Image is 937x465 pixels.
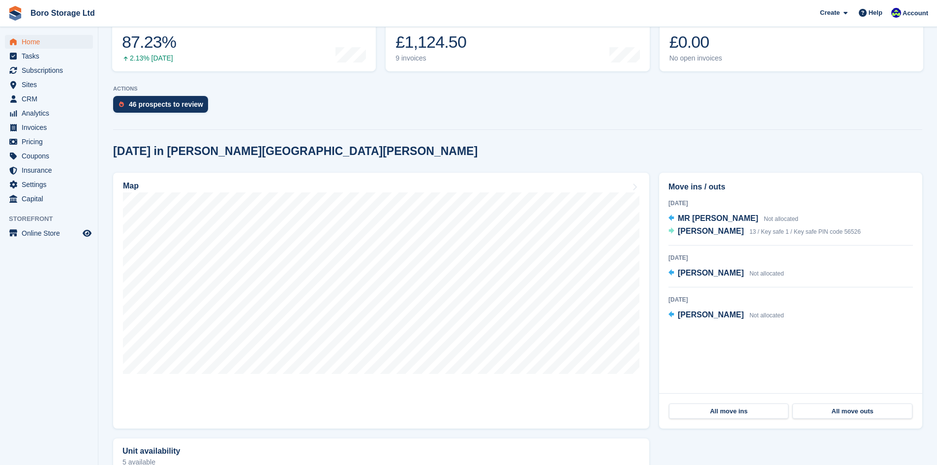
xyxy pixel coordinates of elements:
[5,135,93,149] a: menu
[891,8,901,18] img: Tobie Hillier
[113,145,478,158] h2: [DATE] in [PERSON_NAME][GEOGRAPHIC_DATA][PERSON_NAME]
[678,227,744,235] span: [PERSON_NAME]
[22,92,81,106] span: CRM
[669,54,737,62] div: No open invoices
[668,181,913,193] h2: Move ins / outs
[5,92,93,106] a: menu
[129,100,203,108] div: 46 prospects to review
[8,6,23,21] img: stora-icon-8386f47178a22dfd0bd8f6a31ec36ba5ce8667c1dd55bd0f319d3a0aa187defe.svg
[22,149,81,163] span: Coupons
[750,228,861,235] span: 13 / Key safe 1 / Key safe PIN code 56526
[668,295,913,304] div: [DATE]
[22,226,81,240] span: Online Store
[5,192,93,206] a: menu
[678,214,758,222] span: MR [PERSON_NAME]
[5,63,93,77] a: menu
[668,309,784,322] a: [PERSON_NAME] Not allocated
[122,54,176,62] div: 2.13% [DATE]
[750,270,784,277] span: Not allocated
[792,403,912,419] a: All move outs
[668,213,798,225] a: MR [PERSON_NAME] Not allocated
[869,8,882,18] span: Help
[660,9,923,71] a: Awaiting payment £0.00 No open invoices
[5,35,93,49] a: menu
[22,121,81,134] span: Invoices
[764,216,798,222] span: Not allocated
[669,32,737,52] div: £0.00
[5,226,93,240] a: menu
[81,227,93,239] a: Preview store
[903,8,928,18] span: Account
[678,310,744,319] span: [PERSON_NAME]
[22,192,81,206] span: Capital
[5,149,93,163] a: menu
[5,106,93,120] a: menu
[678,269,744,277] span: [PERSON_NAME]
[669,403,788,419] a: All move ins
[122,447,180,456] h2: Unit availability
[668,267,784,280] a: [PERSON_NAME] Not allocated
[22,35,81,49] span: Home
[22,135,81,149] span: Pricing
[395,32,469,52] div: £1,124.50
[5,178,93,191] a: menu
[22,163,81,177] span: Insurance
[22,106,81,120] span: Analytics
[395,54,469,62] div: 9 invoices
[668,225,861,238] a: [PERSON_NAME] 13 / Key safe 1 / Key safe PIN code 56526
[820,8,840,18] span: Create
[112,9,376,71] a: Occupancy 87.23% 2.13% [DATE]
[113,96,213,118] a: 46 prospects to review
[5,121,93,134] a: menu
[22,63,81,77] span: Subscriptions
[9,214,98,224] span: Storefront
[386,9,649,71] a: Month-to-date sales £1,124.50 9 invoices
[119,101,124,107] img: prospect-51fa495bee0391a8d652442698ab0144808aea92771e9ea1ae160a38d050c398.svg
[22,178,81,191] span: Settings
[750,312,784,319] span: Not allocated
[668,199,913,208] div: [DATE]
[122,32,176,52] div: 87.23%
[5,163,93,177] a: menu
[113,86,922,92] p: ACTIONS
[22,49,81,63] span: Tasks
[5,78,93,92] a: menu
[123,182,139,190] h2: Map
[22,78,81,92] span: Sites
[668,253,913,262] div: [DATE]
[27,5,99,21] a: Boro Storage Ltd
[5,49,93,63] a: menu
[113,173,649,429] a: Map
